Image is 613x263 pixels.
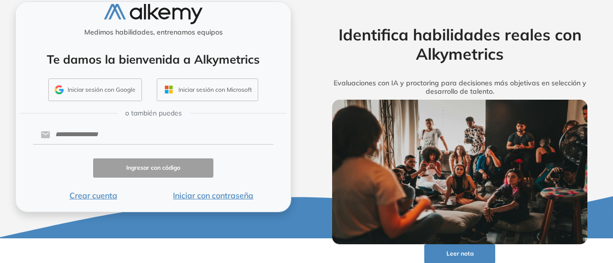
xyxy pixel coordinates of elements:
[33,189,153,201] button: Crear cuenta
[93,158,213,178] button: Ingresar con código
[55,85,64,94] img: GMAIL_ICON
[157,78,258,101] button: Iniciar sesión con Microsoft
[29,52,278,67] h4: Te damos la bienvenida a Alkymetrics
[436,149,613,263] div: Widget de chat
[436,149,613,263] iframe: Chat Widget
[318,25,602,63] h2: Identifica habilidades reales con Alkymetrics
[318,79,602,96] h5: Evaluaciones con IA y proctoring para decisiones más objetivas en selección y desarrollo de talento.
[332,100,587,244] img: img-more-info
[125,108,182,118] span: o también puedes
[20,28,287,37] h5: Medimos habilidades, entrenamos equipos
[104,4,203,24] img: logo-alkemy
[163,84,174,95] img: OUTLOOK_ICON
[48,78,142,101] button: Iniciar sesión con Google
[153,189,273,201] button: Iniciar con contraseña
